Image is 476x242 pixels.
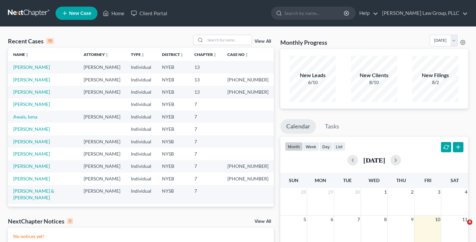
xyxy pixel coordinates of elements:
span: 9 [410,216,414,223]
a: Case Nounfold_more [227,52,249,57]
div: 6/10 [290,79,336,86]
td: NYEB [157,111,189,123]
a: View All [255,219,271,224]
a: Nameunfold_more [13,52,29,57]
td: [PERSON_NAME] [78,204,126,223]
td: 13 [189,86,222,98]
span: Sat [451,177,459,183]
i: unfold_more [25,53,29,57]
td: NYEB [157,98,189,111]
td: [PHONE_NUMBER] [222,172,274,185]
a: Chapterunfold_more [194,52,217,57]
button: month [285,142,303,151]
td: Individual [126,204,157,223]
div: New Leads [290,72,336,79]
td: 13 [189,204,222,223]
i: unfold_more [180,53,184,57]
td: Individual [126,172,157,185]
span: Thu [396,177,406,183]
td: NYEB [157,61,189,73]
td: [PERSON_NAME] [78,135,126,148]
td: [PERSON_NAME] [78,160,126,172]
span: 8 [383,216,387,223]
div: 8/10 [351,79,397,86]
button: day [319,142,333,151]
td: [PERSON_NAME] [78,111,126,123]
i: unfold_more [245,53,249,57]
span: 10 [434,216,441,223]
a: [PERSON_NAME] [13,176,50,181]
td: Individual [126,98,157,111]
h3: Monthly Progress [280,38,327,46]
span: Sun [289,177,298,183]
a: Client Portal [128,7,171,19]
td: Individual [126,148,157,160]
div: 8/2 [412,79,458,86]
td: NYSB [157,148,189,160]
td: 13 [189,61,222,73]
td: 7 [189,135,222,148]
span: Fri [424,177,431,183]
td: 7 [189,160,222,172]
span: 29 [327,188,334,196]
td: NYEB [157,172,189,185]
a: [PERSON_NAME] [13,151,50,157]
td: NYEB [157,204,189,223]
i: unfold_more [141,53,145,57]
td: 7 [189,185,222,204]
td: NYEB [157,160,189,172]
td: Individual [126,86,157,98]
a: Help [356,7,378,19]
td: Individual [126,185,157,204]
iframe: Intercom live chat [454,219,469,235]
a: [PERSON_NAME] [13,89,50,95]
td: [PHONE_NUMBER] [222,86,274,98]
td: [PHONE_NUMBER] [222,73,274,86]
a: Districtunfold_more [162,52,184,57]
div: 0 [67,218,73,224]
td: NYSB [157,185,189,204]
td: [PERSON_NAME] [78,61,126,73]
div: Recent Cases [8,37,54,45]
a: [PERSON_NAME] [13,126,50,132]
td: [PHONE_NUMBER] [222,160,274,172]
td: 13 [189,73,222,86]
a: Awais, Isma [13,114,37,120]
span: 7 [357,216,361,223]
a: [PERSON_NAME] [13,77,50,82]
a: View All [255,39,271,44]
td: Individual [126,160,157,172]
a: [PERSON_NAME] & [PERSON_NAME] [13,188,54,200]
a: [PERSON_NAME] [13,163,50,169]
td: Individual [126,73,157,86]
td: [PERSON_NAME] [78,73,126,86]
td: [PHONE_NUMBER] [222,204,274,223]
button: list [333,142,345,151]
td: 7 [189,111,222,123]
span: Wed [369,177,379,183]
i: unfold_more [105,53,109,57]
a: Attorneyunfold_more [84,52,109,57]
td: NYEB [157,73,189,86]
a: [PERSON_NAME] Law Group, PLLC [379,7,468,19]
div: New Clients [351,72,397,79]
td: 7 [189,172,222,185]
a: Tasks [319,119,345,134]
span: Tue [343,177,352,183]
span: 11 [461,216,468,223]
input: Search by name... [205,35,252,45]
td: NYEB [157,86,189,98]
a: [PERSON_NAME] [13,139,50,144]
td: 7 [189,148,222,160]
td: [PERSON_NAME] [78,185,126,204]
span: 1 [383,188,387,196]
span: Mon [315,177,326,183]
span: New Case [69,11,91,16]
a: Typeunfold_more [131,52,145,57]
a: [PERSON_NAME] [13,64,50,70]
span: 28 [300,188,307,196]
span: 5 [303,216,307,223]
td: Individual [126,111,157,123]
span: 4 [467,219,472,225]
div: NextChapter Notices [8,217,73,225]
